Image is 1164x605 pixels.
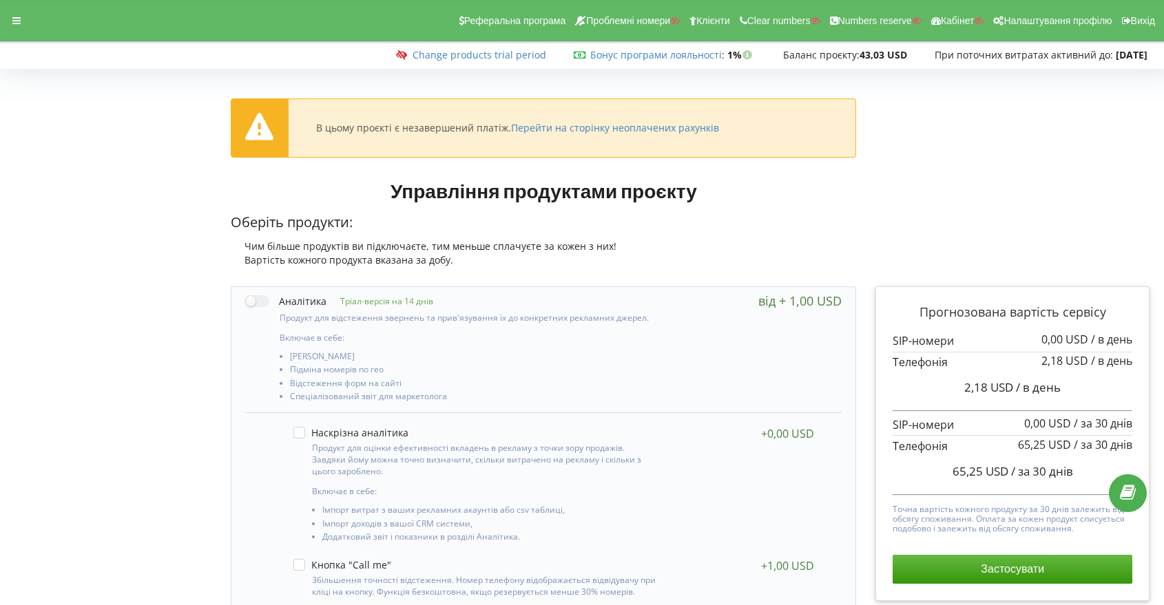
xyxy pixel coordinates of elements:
[293,559,391,571] label: Кнопка "Call me"
[935,48,1113,61] span: При поточних витратах активний до:
[464,15,566,26] span: Реферальна програма
[893,333,1132,349] p: SIP-номери
[893,555,1132,584] button: Застосувати
[312,442,658,477] p: Продукт для оцінки ефективності вкладень в рекламу з точки зору продажів. Завдяки йому можна точн...
[231,178,856,203] h1: Управління продуктами проєкту
[1074,416,1132,431] span: / за 30 днів
[245,294,326,308] label: Аналітика
[761,427,814,441] div: +0,00 USD
[1004,15,1112,26] span: Налаштування профілю
[893,354,1132,370] p: Телефонія
[413,48,546,61] a: Change products trial period
[747,15,811,26] span: Clear numbers
[1074,437,1132,452] span: / за 30 днів
[1131,15,1155,26] span: Вихід
[1041,353,1088,368] span: 2,18 USD
[758,294,842,308] div: від + 1,00 USD
[893,438,1132,454] p: Телефонія
[312,485,658,497] p: Включає в себе:
[941,15,975,26] span: Кабінет
[316,122,719,134] div: В цьому проєкті є незавершений платіж.
[326,295,433,307] p: Тріал-версія на 14 днів
[590,48,725,61] span: :
[231,253,856,267] div: Вартість кожного продукта вказана за добу.
[1018,437,1071,452] span: 65,25 USD
[586,15,670,26] span: Проблемні номери
[293,427,408,438] label: Наскрізна аналітика
[761,559,814,573] div: +1,00 USD
[322,519,658,532] li: Імпорт доходів з вашої CRM системи,
[1091,332,1132,347] span: / в день
[312,574,658,597] p: Збільшення точності відстеження. Номер телефону відображається відвідувачу при кліці на кнопку. Ф...
[783,48,860,61] span: Баланс проєкту:
[290,352,663,365] li: [PERSON_NAME]
[1024,416,1071,431] span: 0,00 USD
[1011,463,1073,479] span: / за 30 днів
[860,48,907,61] strong: 43,03 USD
[964,379,1013,395] span: 2,18 USD
[290,392,663,405] li: Спеціалізований звіт для маркетолога
[231,213,856,233] p: Оберіть продукти:
[1116,48,1147,61] strong: [DATE]
[838,15,912,26] span: Numbers reserve
[590,48,722,61] a: Бонус програми лояльності
[1091,353,1132,368] span: / в день
[511,121,719,134] a: Перейти на сторінку неоплачених рахунків
[893,304,1132,321] p: Прогнозована вартість сервісу
[953,463,1008,479] span: 65,25 USD
[893,501,1132,534] p: Точна вартість кожного продукту за 30 днів залежить від обсягу споживання. Оплата за кожен продук...
[280,312,663,323] p: Продукт для відстеження звернень та прив'язування їх до конкретних рекламних джерел.
[727,48,756,61] strong: 1%
[322,532,658,545] li: Додатковий звіт і показники в розділі Аналітика.
[290,379,663,392] li: Відстеження форм на сайті
[290,365,663,378] li: Підміна номерів по гео
[280,332,663,343] p: Включає в себе:
[696,15,730,26] span: Клієнти
[893,417,1132,433] p: SIP-номери
[1016,379,1061,395] span: / в день
[322,505,658,518] li: Імпорт витрат з ваших рекламних акаунтів або csv таблиці,
[231,240,856,253] div: Чим більше продуктів ви підключаєте, тим меньше сплачуєте за кожен з них!
[1041,332,1088,347] span: 0,00 USD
